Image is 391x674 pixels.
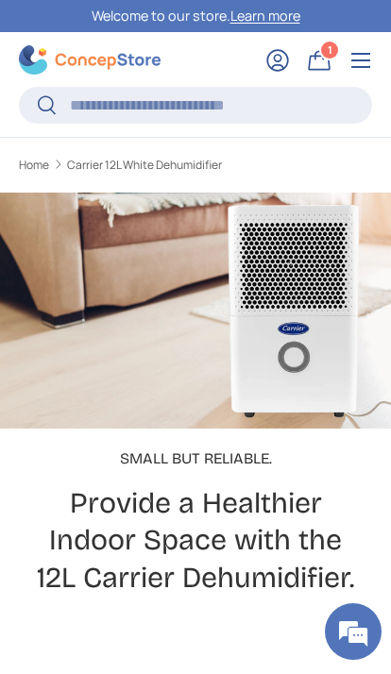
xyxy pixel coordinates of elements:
nav: Breadcrumbs [19,157,372,174]
p: Small But Reliable. [19,447,372,470]
img: ConcepStore [19,45,161,75]
h2: Provide a Healthier Indoor Space with the 12L Carrier Dehumidifier. [19,485,372,598]
span: 1 [328,42,332,57]
a: Home [19,160,49,171]
a: Learn more [230,7,300,25]
p: Welcome to our store. [92,6,300,26]
a: Carrier 12L White Dehumidifier [67,160,222,171]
